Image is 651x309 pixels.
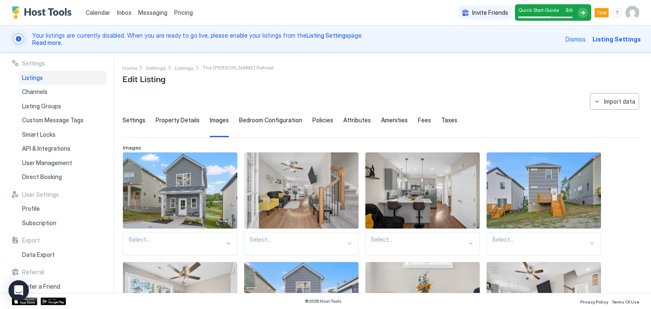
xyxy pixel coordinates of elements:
span: Referral [22,268,44,276]
div: Open Intercom Messenger [8,280,29,301]
a: Direct Booking [19,170,107,184]
a: Read more. [32,39,62,46]
span: / 5 [569,8,573,13]
span: API & Integrations [22,145,70,152]
span: Channels [22,88,47,96]
span: Listing Groups [22,102,61,110]
div: Select... [128,236,150,243]
div: View image [487,152,601,229]
span: Home [122,65,137,71]
span: Settings [146,65,166,71]
span: Edit Listing [122,72,165,85]
a: App Store [12,298,37,305]
span: Terms Of Use [612,299,639,304]
span: Pricing [174,9,193,17]
div: User profile [626,6,639,19]
div: View image [365,152,480,229]
a: Smart Locks [19,127,107,142]
a: Listings [19,71,107,85]
a: Channels [19,85,107,99]
span: Listings [175,65,194,71]
span: User Management [22,159,72,167]
a: Google Play Store [41,298,66,305]
span: Export [22,237,40,244]
span: Direct Booking [22,173,62,181]
span: Quick Start Guide [518,7,559,13]
a: Inbox [117,8,131,17]
div: Dismiss [565,35,586,44]
span: Property Details [156,116,200,124]
span: Calendar [86,9,110,16]
a: Calendar [86,8,110,17]
a: API & Integrations [19,141,107,156]
span: Data Export [22,251,55,259]
span: Custom Message Tags [22,116,83,124]
span: Inbox [117,9,131,16]
a: Listings [175,63,194,72]
span: Profile [22,205,40,212]
span: Amenities [381,116,408,124]
a: Data Export [19,248,107,262]
div: Listing Settings [593,35,641,44]
span: © 2025 Host Tools [305,298,342,304]
a: Terms Of Use [612,297,639,306]
span: Messaging [138,9,167,16]
span: Taxes [441,116,457,124]
span: Attributes [343,116,371,124]
div: menu [612,8,622,18]
div: View image [244,152,359,229]
span: Settings [22,60,45,67]
span: Smart Locks [22,131,56,138]
div: Breadcrumb [175,63,194,72]
span: Settings [122,116,145,124]
a: User Management [19,156,107,170]
span: Images [210,116,229,124]
span: Fees [418,116,431,124]
a: Settings [146,63,166,72]
div: Import data [604,97,635,106]
div: View image [123,152,237,229]
span: 3 [565,7,569,13]
span: Images [123,144,141,151]
span: Breadcrumb [202,64,274,71]
a: Custom Message Tags [19,113,107,127]
span: User Settings [22,191,59,199]
div: Breadcrumb [122,63,137,72]
a: Subscription [19,216,107,230]
span: Trial [596,9,607,17]
a: Listing Settings [306,32,348,39]
a: Privacy Policy [580,297,608,306]
div: Breadcrumb [146,63,166,72]
span: Listings [22,74,43,82]
a: Refer a Friend [19,279,107,294]
button: Import data [590,93,639,110]
span: Policies [312,116,333,124]
a: Home [122,63,137,72]
a: Profile [19,201,107,216]
span: Bedroom Configuration [239,116,302,124]
span: Privacy Policy [580,299,608,304]
div: Select... [371,236,392,243]
span: Refer a Friend [22,283,60,290]
span: Your listings are currently disabled. When you are ready to go live, please enable your listings ... [32,32,560,47]
span: Subscription [22,219,56,227]
a: Messaging [138,8,167,17]
div: Select... [250,236,271,243]
a: Host Tools Logo [12,6,75,19]
div: Select... [492,236,514,243]
span: Invite Friends [472,9,508,17]
a: Listing Groups [19,99,107,113]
